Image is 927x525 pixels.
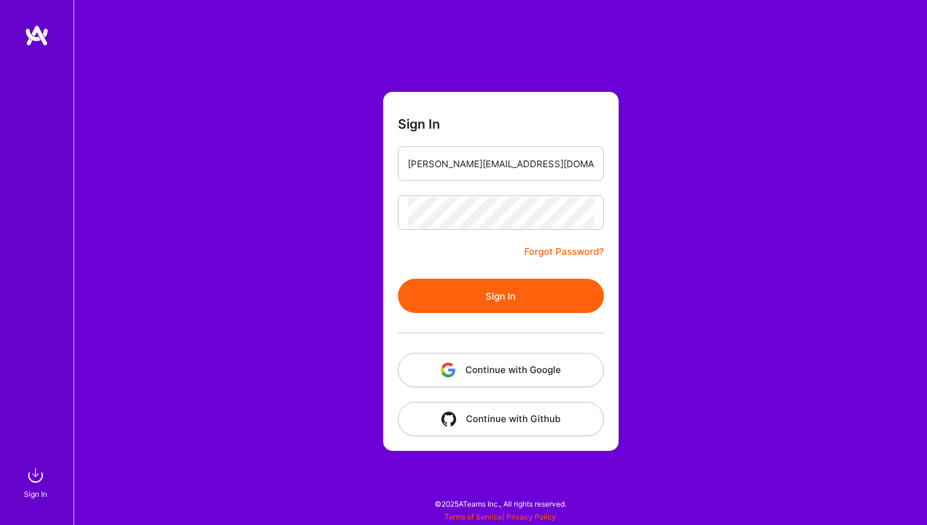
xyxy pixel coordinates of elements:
[25,25,49,47] img: logo
[74,488,927,519] div: © 2025 ATeams Inc., All rights reserved.
[398,279,604,313] button: Sign In
[398,116,440,132] h3: Sign In
[23,463,48,488] img: sign in
[441,363,456,377] img: icon
[24,488,47,500] div: Sign In
[398,402,604,436] button: Continue with Github
[441,412,456,426] img: icon
[444,512,502,521] a: Terms of Service
[524,244,604,259] a: Forgot Password?
[408,148,594,179] input: Email...
[26,463,48,500] a: sign inSign In
[398,353,604,387] button: Continue with Google
[506,512,556,521] a: Privacy Policy
[444,512,556,521] span: |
